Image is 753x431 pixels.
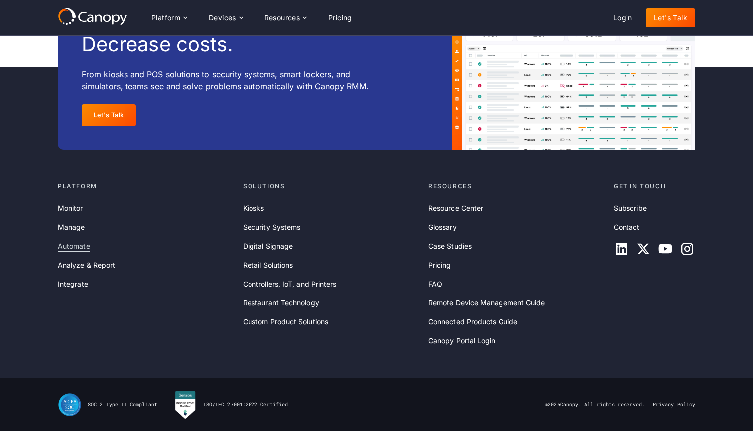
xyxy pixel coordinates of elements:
a: Pricing [320,8,360,27]
a: Privacy Policy [653,401,695,408]
div: Resources [256,8,314,28]
a: Pricing [428,260,451,271]
div: Resources [428,182,606,191]
div: SOC 2 Type II Compliant [88,401,157,408]
a: Canopy Portal Login [428,335,496,346]
a: FAQ [428,279,442,289]
a: Analyze & Report [58,260,115,271]
div: Devices [209,14,236,21]
img: Canopy RMM is Sensiba Certified for ISO/IEC [173,390,197,419]
a: Security Systems [243,222,300,233]
div: Solutions [243,182,420,191]
p: From kiosks and POS solutions to security systems, smart lockers, and simulators, teams see and s... [82,68,388,92]
a: Digital Signage [243,241,293,252]
a: Let's Talk [82,104,136,127]
a: Retail Solutions [243,260,293,271]
a: Contact [614,222,640,233]
div: Platform [143,8,195,28]
div: Platform [151,14,180,21]
div: Devices [201,8,251,28]
a: Subscribe [614,203,647,214]
a: Controllers, IoT, and Printers [243,279,336,289]
a: Automate [58,241,90,252]
div: Get in touch [614,182,695,191]
a: Remote Device Management Guide [428,297,545,308]
a: Restaurant Technology [243,297,319,308]
a: Custom Product Solutions [243,316,328,327]
div: © Canopy. All rights reserved. [545,401,645,408]
a: Manage [58,222,85,233]
div: Platform [58,182,235,191]
a: Let's Talk [646,8,695,27]
img: A Canopy dashboard example [452,1,695,150]
a: Kiosks [243,203,264,214]
a: Connected Products Guide [428,316,517,327]
a: Integrate [58,279,88,289]
span: 2025 [548,401,560,408]
a: Case Studies [428,241,472,252]
a: Glossary [428,222,457,233]
div: ISO/IEC 27001:2022 Certified [203,401,288,408]
img: SOC II Type II Compliance Certification for Canopy Remote Device Management [58,393,82,417]
a: Login [605,8,640,27]
a: Resource Center [428,203,483,214]
a: Monitor [58,203,83,214]
div: Resources [264,14,300,21]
